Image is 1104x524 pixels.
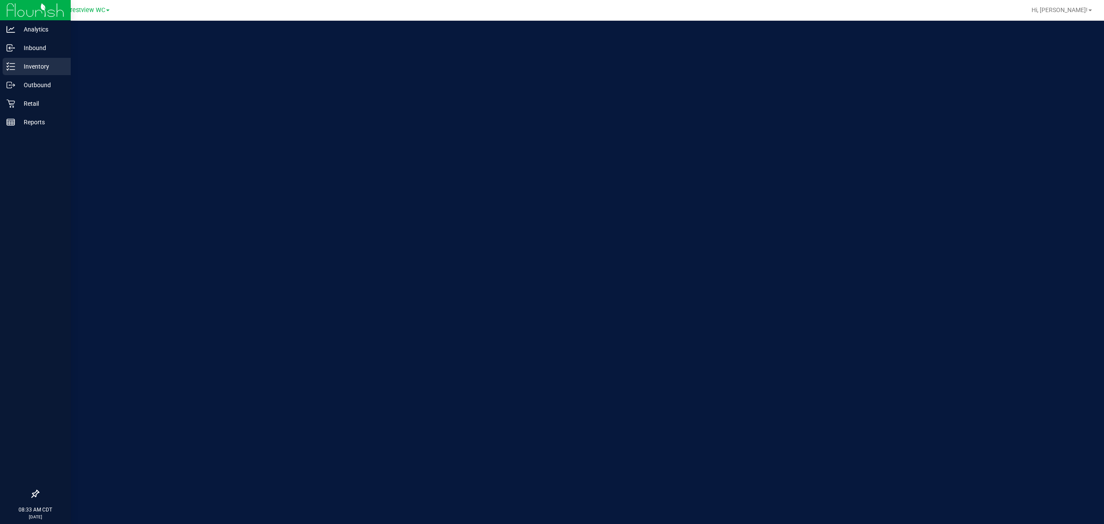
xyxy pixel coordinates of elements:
inline-svg: Reports [6,118,15,126]
inline-svg: Outbound [6,81,15,89]
inline-svg: Analytics [6,25,15,34]
p: Analytics [15,24,67,35]
span: Crestview WC [66,6,105,14]
p: Retail [15,98,67,109]
p: 08:33 AM CDT [4,506,67,514]
inline-svg: Retail [6,99,15,108]
p: [DATE] [4,514,67,520]
p: Inbound [15,43,67,53]
span: Hi, [PERSON_NAME]! [1032,6,1088,13]
p: Inventory [15,61,67,72]
p: Outbound [15,80,67,90]
inline-svg: Inbound [6,44,15,52]
p: Reports [15,117,67,127]
inline-svg: Inventory [6,62,15,71]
